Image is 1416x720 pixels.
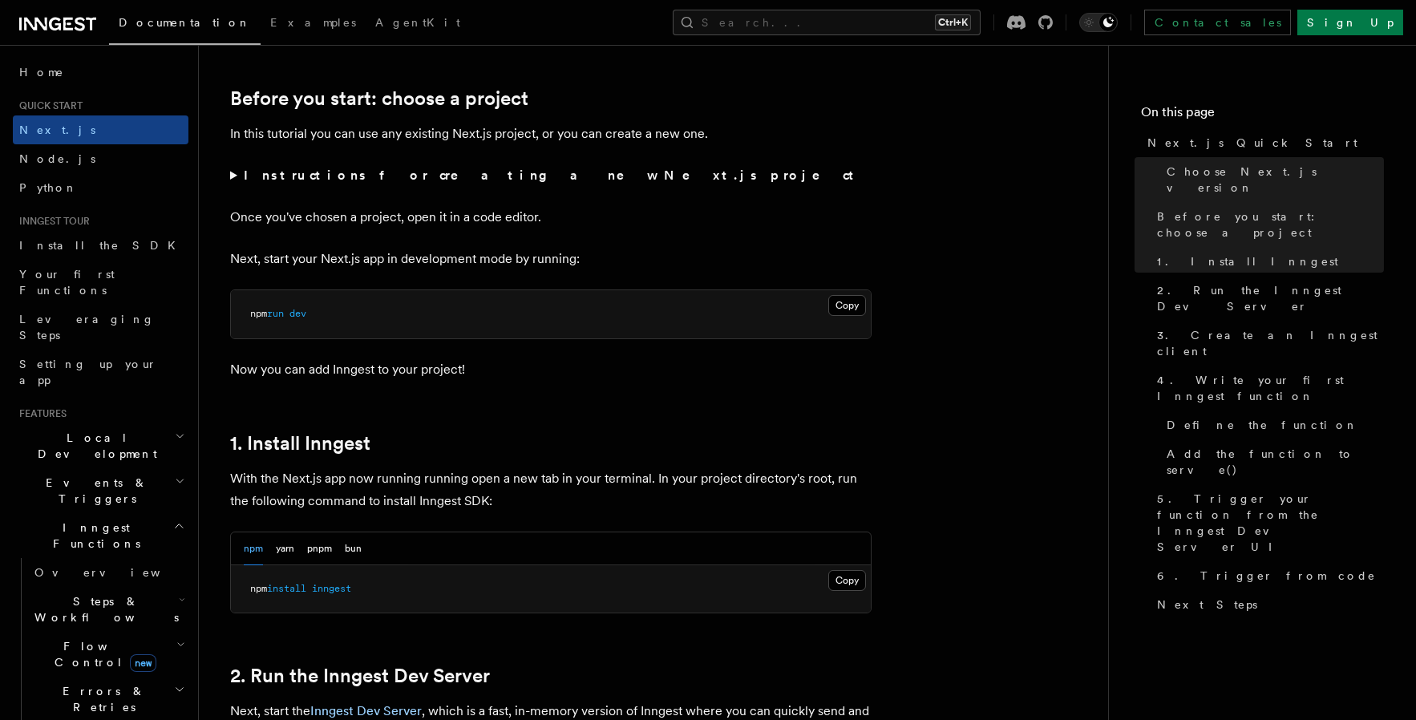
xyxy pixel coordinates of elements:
a: 1. Install Inngest [1151,247,1384,276]
a: Node.js [13,144,188,173]
a: 6. Trigger from code [1151,561,1384,590]
a: Python [13,173,188,202]
span: new [130,654,156,672]
span: Quick start [13,99,83,112]
span: dev [289,308,306,319]
a: Sign Up [1297,10,1403,35]
a: 4. Write your first Inngest function [1151,366,1384,411]
span: Documentation [119,16,251,29]
span: Home [19,64,64,80]
a: Examples [261,5,366,43]
a: Next Steps [1151,590,1384,619]
button: Flow Controlnew [28,632,188,677]
a: 3. Create an Inngest client [1151,321,1384,366]
a: Home [13,58,188,87]
span: Your first Functions [19,268,115,297]
span: Install the SDK [19,239,185,252]
span: Events & Triggers [13,475,175,507]
a: 5. Trigger your function from the Inngest Dev Server UI [1151,484,1384,561]
a: Your first Functions [13,260,188,305]
span: Before you start: choose a project [1157,208,1384,241]
span: inngest [312,583,351,594]
span: Inngest Functions [13,520,173,552]
span: Leveraging Steps [19,313,155,342]
button: Events & Triggers [13,468,188,513]
button: pnpm [307,532,332,565]
a: Next.js [13,115,188,144]
span: Inngest tour [13,215,90,228]
span: Next.js [19,123,95,136]
a: Next.js Quick Start [1141,128,1384,157]
span: 5. Trigger your function from the Inngest Dev Server UI [1157,491,1384,555]
a: Setting up your app [13,350,188,394]
p: With the Next.js app now running running open a new tab in your terminal. In your project directo... [230,467,872,512]
a: Leveraging Steps [13,305,188,350]
span: install [267,583,306,594]
button: npm [244,532,263,565]
p: Once you've chosen a project, open it in a code editor. [230,206,872,229]
span: run [267,308,284,319]
a: Add the function to serve() [1160,439,1384,484]
button: Toggle dark mode [1079,13,1118,32]
span: npm [250,308,267,319]
kbd: Ctrl+K [935,14,971,30]
a: Documentation [109,5,261,45]
span: 4. Write your first Inngest function [1157,372,1384,404]
a: Before you start: choose a project [1151,202,1384,247]
a: Before you start: choose a project [230,87,528,110]
span: Python [19,181,78,194]
span: Features [13,407,67,420]
a: 2. Run the Inngest Dev Server [1151,276,1384,321]
span: Setting up your app [19,358,157,386]
a: Overview [28,558,188,587]
span: Steps & Workflows [28,593,179,625]
button: Search...Ctrl+K [673,10,981,35]
span: Define the function [1167,417,1358,433]
a: AgentKit [366,5,470,43]
p: Now you can add Inngest to your project! [230,358,872,381]
span: Next Steps [1157,597,1257,613]
span: 2. Run the Inngest Dev Server [1157,282,1384,314]
span: 1. Install Inngest [1157,253,1338,269]
button: bun [345,532,362,565]
span: Flow Control [28,638,176,670]
a: Choose Next.js version [1160,157,1384,202]
a: 2. Run the Inngest Dev Server [230,665,490,687]
button: Inngest Functions [13,513,188,558]
button: Copy [828,570,866,591]
summary: Instructions for creating a new Next.js project [230,164,872,187]
p: In this tutorial you can use any existing Next.js project, or you can create a new one. [230,123,872,145]
p: Next, start your Next.js app in development mode by running: [230,248,872,270]
a: Inngest Dev Server [310,703,422,718]
a: 1. Install Inngest [230,432,370,455]
button: Local Development [13,423,188,468]
span: 6. Trigger from code [1157,568,1376,584]
span: npm [250,583,267,594]
span: Choose Next.js version [1167,164,1384,196]
button: Steps & Workflows [28,587,188,632]
span: Local Development [13,430,175,462]
span: Errors & Retries [28,683,174,715]
span: Next.js Quick Start [1147,135,1357,151]
strong: Instructions for creating a new Next.js project [244,168,860,183]
span: Add the function to serve() [1167,446,1384,478]
a: Install the SDK [13,231,188,260]
span: Node.js [19,152,95,165]
span: Overview [34,566,200,579]
a: Contact sales [1144,10,1291,35]
button: Copy [828,295,866,316]
span: AgentKit [375,16,460,29]
span: 3. Create an Inngest client [1157,327,1384,359]
button: yarn [276,532,294,565]
span: Examples [270,16,356,29]
h4: On this page [1141,103,1384,128]
a: Define the function [1160,411,1384,439]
